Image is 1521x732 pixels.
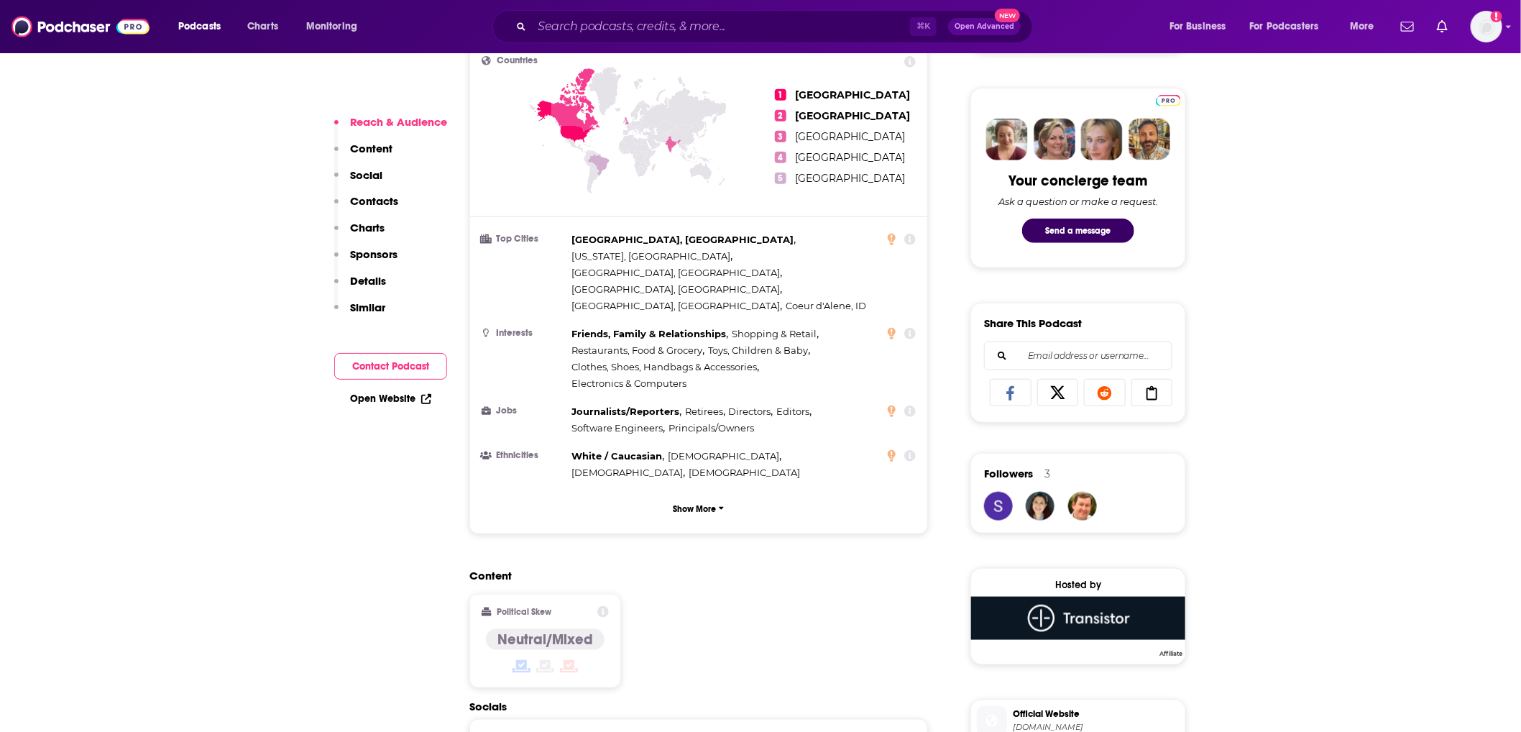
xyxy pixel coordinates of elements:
span: [GEOGRAPHIC_DATA], [GEOGRAPHIC_DATA] [571,267,780,278]
button: Details [334,274,386,301]
button: open menu [1241,15,1340,38]
span: Open Advanced [955,23,1014,30]
span: Followers [984,467,1033,480]
span: , [571,265,782,281]
span: Software Engineers [571,422,663,434]
span: Editors [776,406,809,417]
h2: Content [469,569,916,582]
span: [GEOGRAPHIC_DATA], [GEOGRAPHIC_DATA] [571,283,780,295]
span: [GEOGRAPHIC_DATA] [795,151,905,164]
span: 5 [775,173,786,184]
h4: Neutral/Mixed [497,631,593,649]
span: Retirees [685,406,723,417]
span: , [571,403,681,420]
span: Countries [497,56,538,65]
span: [GEOGRAPHIC_DATA] [795,172,905,185]
img: JeffPR [1068,492,1097,521]
div: Hosted by [971,579,1185,591]
span: [US_STATE], [GEOGRAPHIC_DATA] [571,250,730,262]
img: Sydney Profile [986,119,1028,160]
span: Podcasts [178,17,221,37]
span: , [571,420,665,436]
span: , [708,342,810,359]
span: Charts [247,17,278,37]
div: Search followers [984,342,1172,370]
h3: Interests [482,329,566,338]
span: ⌘ K [910,17,937,36]
div: Your concierge team [1009,172,1148,190]
img: Jules Profile [1081,119,1123,160]
span: [GEOGRAPHIC_DATA], [GEOGRAPHIC_DATA] [571,234,794,245]
span: Affiliate [1157,649,1185,658]
button: Send a message [1022,219,1134,243]
span: Directors [729,406,771,417]
p: Charts [350,221,385,234]
div: Search podcasts, credits, & more... [506,10,1047,43]
h3: Ethnicities [482,451,566,460]
span: 2 [775,110,786,122]
p: Content [350,142,392,155]
button: Similar [334,301,385,327]
img: Barbara Profile [1034,119,1075,160]
a: Show notifications dropdown [1395,14,1420,39]
div: Ask a question or make a request. [998,196,1158,207]
span: , [571,342,704,359]
span: Clothes, Shoes, Handbags & Accessories [571,361,757,372]
button: Content [334,142,392,168]
button: open menu [1159,15,1244,38]
p: Details [350,274,386,288]
span: Shopping & Retail [732,328,817,339]
h3: Top Cities [482,234,566,244]
button: Contacts [334,194,398,221]
span: 1 [775,89,786,101]
h3: Jobs [482,406,566,416]
img: tallisromney [984,492,1013,521]
span: [GEOGRAPHIC_DATA] [795,130,905,143]
button: Charts [334,221,385,247]
span: [GEOGRAPHIC_DATA] [795,88,910,101]
span: Coeur d'Alene, ID [786,300,866,311]
span: , [729,403,773,420]
span: , [571,232,796,248]
span: [GEOGRAPHIC_DATA] [795,109,910,122]
a: Podchaser - Follow, Share and Rate Podcasts [12,13,150,40]
span: Friends, Family & Relationships [571,328,726,339]
a: Share on X/Twitter [1037,379,1079,406]
img: Transistor [971,597,1185,640]
img: lmparisyan [1026,492,1054,521]
span: , [685,403,725,420]
div: 3 [1044,467,1050,480]
img: User Profile [1471,11,1502,42]
p: Sponsors [350,247,398,261]
a: Transistor [971,597,1185,656]
button: Open AdvancedNew [948,18,1021,35]
span: , [571,248,732,265]
span: [DEMOGRAPHIC_DATA] [571,467,683,478]
span: , [571,326,728,342]
span: 4 [775,152,786,163]
h3: Share This Podcast [984,316,1082,330]
a: Copy Link [1131,379,1173,406]
span: For Podcasters [1250,17,1319,37]
a: Open Website [350,393,431,405]
button: Reach & Audience [334,115,447,142]
span: Principals/Owners [668,422,754,434]
p: Reach & Audience [350,115,447,129]
a: Show notifications dropdown [1431,14,1453,39]
span: 3 [775,131,786,142]
a: Charts [238,15,287,38]
span: , [571,359,759,375]
span: Restaurants, Food & Grocery [571,344,702,356]
p: Show More [674,504,717,514]
span: Journalists/Reporters [571,406,679,417]
h2: Political Skew [497,607,552,617]
span: New [995,9,1021,22]
a: Share on Facebook [990,379,1031,406]
a: Share on Reddit [1084,379,1126,406]
span: Official Website [1013,708,1180,720]
span: , [571,448,664,465]
span: Electronics & Computers [571,378,686,389]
